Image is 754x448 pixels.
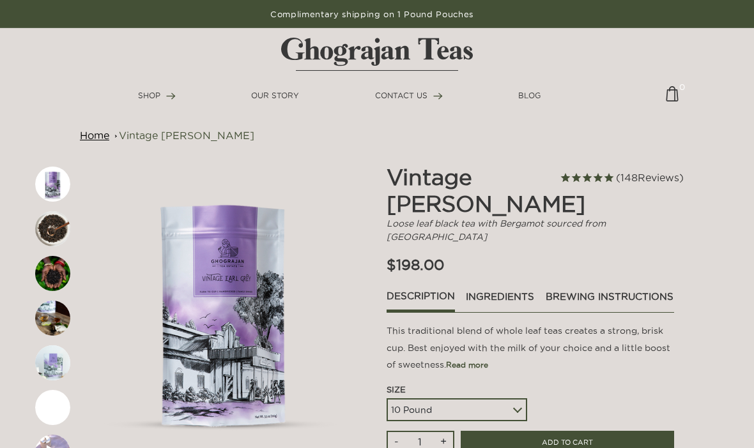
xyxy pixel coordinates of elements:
[80,128,674,143] nav: breadcrumbs
[387,163,588,217] h2: Vintage [PERSON_NAME]
[387,257,444,273] span: $198.00
[251,90,299,101] a: OUR STORY
[35,211,70,246] img: First slide
[375,91,427,100] span: CONTACT US
[35,301,70,336] img: First slide
[679,81,685,87] span: 0
[387,322,674,373] p: This traditional blend of whole leaf teas creates a strong, brisk cup. Best enjoyed with the milk...
[560,170,684,186] span: Rated 4.9 out of 5 stars 148 reviews
[35,345,70,380] img: First slide
[375,90,443,101] a: CONTACT US
[465,289,535,311] a: ingredients
[119,130,254,141] a: Vintage [PERSON_NAME]
[518,90,541,101] a: BLOG
[433,93,443,100] img: forward-arrow.svg
[666,86,679,111] a: 0
[387,217,674,244] p: Loose leaf black tea with Bergamot sourced from [GEOGRAPHIC_DATA]
[638,172,679,183] span: Reviews
[166,93,176,100] img: forward-arrow.svg
[545,289,674,311] a: brewing instructions
[281,38,473,71] img: logo-matt.svg
[387,384,527,396] div: Size
[80,130,109,141] a: Home
[138,91,160,100] span: SHOP
[138,90,176,101] a: SHOP
[666,86,679,111] img: cart-icon-matt.svg
[35,167,70,202] img: First slide
[35,256,70,291] img: First slide
[446,361,488,369] span: Read more
[387,289,455,313] a: Description
[616,172,684,183] span: 148 reviews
